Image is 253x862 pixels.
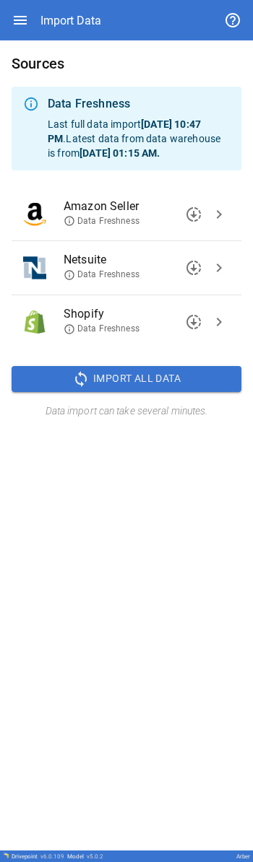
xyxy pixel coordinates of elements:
[12,853,64,860] div: Drivepoint
[40,14,101,27] div: Import Data
[23,256,46,279] img: Netsuite
[185,206,202,223] span: downloading
[185,259,202,277] span: downloading
[12,366,241,392] button: Import All Data
[210,206,228,223] span: chevron_right
[236,853,250,860] div: Arber
[72,370,90,388] span: sync
[64,269,140,281] span: Data Freshness
[23,310,46,334] img: Shopify
[3,853,9,858] img: Drivepoint
[12,52,241,75] h6: Sources
[64,215,140,227] span: Data Freshness
[48,95,230,113] div: Data Freshness
[67,853,103,860] div: Model
[23,203,46,226] img: Amazon Seller
[64,198,207,215] span: Amazon Seller
[40,853,64,860] span: v 6.0.109
[12,404,241,419] h6: Data import can take several minutes.
[64,251,207,269] span: Netsuite
[210,259,228,277] span: chevron_right
[93,370,181,388] span: Import All Data
[210,313,228,331] span: chevron_right
[48,117,230,160] p: Last full data import . Latest data from data warehouse is from
[80,147,160,159] b: [DATE] 01:15 AM .
[64,323,140,335] span: Data Freshness
[48,118,201,144] b: [DATE] 10:47 PM
[87,853,103,860] span: v 5.0.2
[185,313,202,331] span: downloading
[64,305,207,323] span: Shopify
